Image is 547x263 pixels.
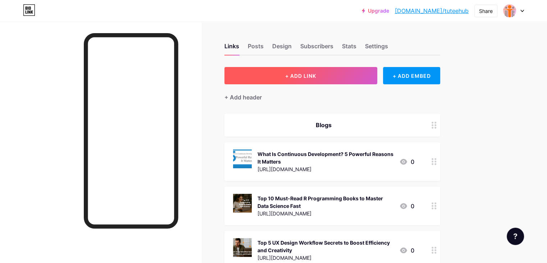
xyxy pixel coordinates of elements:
[233,150,252,168] img: What Is Continuous Development? 5 Powerful Reasons It Matters
[257,165,393,173] div: [URL][DOMAIN_NAME]
[233,121,414,129] div: Blogs
[285,73,316,79] span: + ADD LINK
[248,42,264,55] div: Posts
[362,8,389,14] a: Upgrade
[399,246,414,255] div: 0
[233,194,252,213] img: Top 10 Must-Read R Programming Books to Master Data Science Fast
[224,42,239,55] div: Links
[365,42,388,55] div: Settings
[342,42,356,55] div: Stats
[479,7,493,15] div: Share
[257,195,393,210] div: Top 10 Must-Read R Programming Books to Master Data Science Fast
[224,67,377,84] button: + ADD LINK
[257,210,393,217] div: [URL][DOMAIN_NAME]
[399,157,414,166] div: 0
[257,254,393,262] div: [URL][DOMAIN_NAME]
[224,93,262,102] div: + Add header
[395,6,469,15] a: [DOMAIN_NAME]/tuteehub
[257,150,393,165] div: What Is Continuous Development? 5 Powerful Reasons It Matters
[383,67,440,84] div: + ADD EMBED
[503,4,516,18] img: tuteehub
[257,239,393,254] div: Top 5 UX Design Workflow Secrets to Boost Efficiency and Creativity
[399,202,414,210] div: 0
[233,238,252,257] img: Top 5 UX Design Workflow Secrets to Boost Efficiency and Creativity
[300,42,333,55] div: Subscribers
[272,42,292,55] div: Design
